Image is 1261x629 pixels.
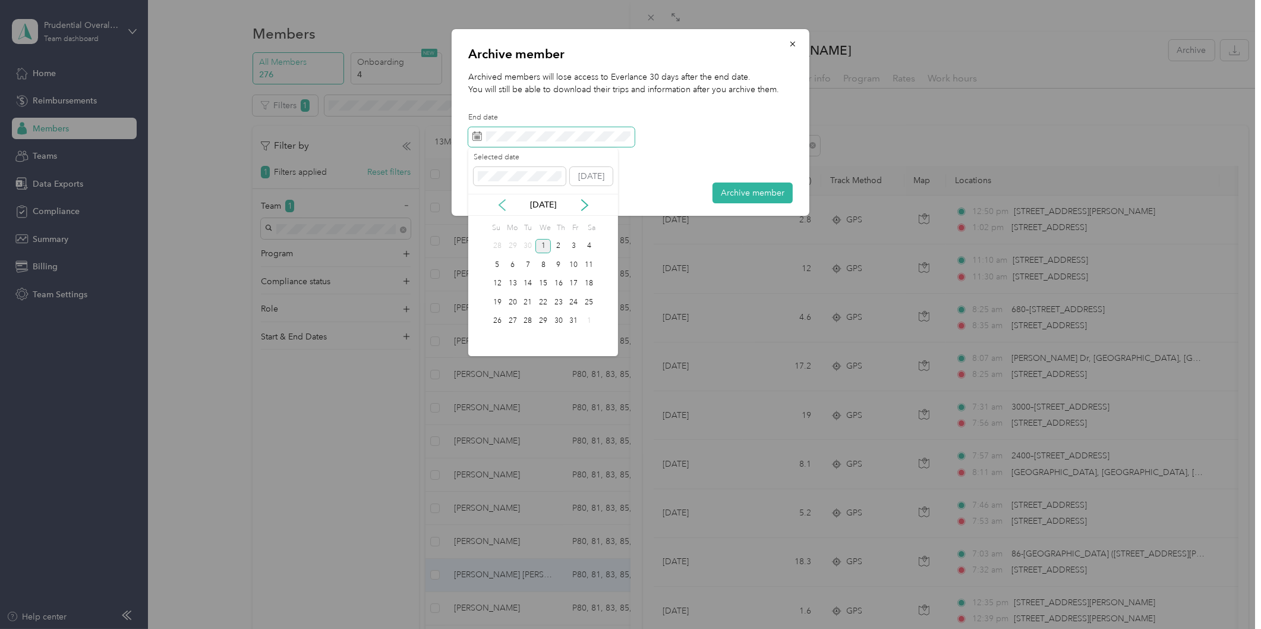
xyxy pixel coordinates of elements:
div: 9 [551,257,566,272]
div: 13 [505,276,521,291]
div: Su [490,220,501,237]
div: 6 [505,257,521,272]
div: 1 [581,314,597,329]
p: Archive member [468,46,793,62]
button: Archive member [713,183,793,203]
div: 8 [535,257,551,272]
div: 20 [505,295,521,310]
div: 5 [490,257,505,272]
div: Mo [505,220,518,237]
div: 14 [521,276,536,291]
div: 28 [521,314,536,329]
div: 17 [566,276,582,291]
label: End date [468,112,635,123]
div: 4 [581,239,597,254]
div: 11 [581,257,597,272]
div: 12 [490,276,505,291]
div: 30 [521,239,536,254]
div: 18 [581,276,597,291]
div: 10 [566,257,582,272]
div: Th [555,220,566,237]
iframe: Everlance-gr Chat Button Frame [1194,562,1261,629]
div: 16 [551,276,566,291]
p: Archived members will lose access to Everlance 30 days after the end date. [468,71,793,83]
div: We [537,220,551,237]
div: 28 [490,239,505,254]
div: 26 [490,314,505,329]
p: [DATE] [518,199,568,211]
div: 29 [505,239,521,254]
div: Fr [570,220,581,237]
button: [DATE] [570,167,613,186]
div: 25 [581,295,597,310]
div: 21 [521,295,536,310]
div: 2 [551,239,566,254]
div: 24 [566,295,582,310]
div: 27 [505,314,521,329]
div: 1 [535,239,551,254]
div: 3 [566,239,582,254]
div: 19 [490,295,505,310]
div: 7 [521,257,536,272]
div: 15 [535,276,551,291]
div: Tu [522,220,533,237]
div: 30 [551,314,566,329]
div: 29 [535,314,551,329]
div: 31 [566,314,582,329]
div: Sa [585,220,597,237]
label: Selected date [474,152,566,163]
div: 23 [551,295,566,310]
p: You will still be able to download their trips and information after you archive them. [468,83,793,96]
div: 22 [535,295,551,310]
